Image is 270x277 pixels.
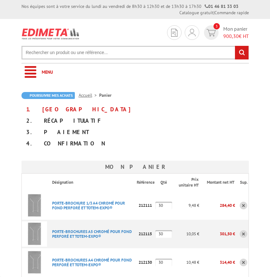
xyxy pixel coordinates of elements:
[199,200,235,211] p: 284,40 €
[177,177,199,188] p: Prix unitaire HT
[213,23,220,29] span: 3
[235,46,249,59] input: rechercher
[235,173,249,191] th: Sup.
[21,138,249,149] div: 4. Confirmation
[223,33,239,39] span: 900,30
[155,173,172,191] th: Qté
[223,25,249,40] span: Mon panier
[172,200,199,211] p: 9,48 €
[137,200,155,211] p: 212111
[223,33,249,40] span: € HT
[171,29,177,37] img: devis rapide
[21,115,249,126] div: 2. Récapitulatif
[79,92,99,98] a: Accueil
[199,257,235,268] p: 314,40 €
[21,25,80,42] img: Edimeta
[52,229,132,239] a: PORTE-BROCHURES A5 CHROMé POUR FOND PERFORé ET TOTEM-EXPO®
[189,29,195,36] img: devis rapide
[21,3,238,9] div: Nos équipes sont à votre service du lundi au vendredi de 8h30 à 12h30 et de 13h30 à 17h30
[21,161,249,173] h3: Mon panier
[179,9,249,16] div: |
[204,180,234,186] p: Montant net HT
[179,10,213,15] a: Catalogue gratuit
[137,180,155,186] p: Référence
[207,29,216,36] img: devis rapide
[214,10,249,15] a: Commande rapide
[21,126,249,138] div: 3. Paiement
[52,200,125,211] a: PORTE-BROCHURE 1/3 A4 CHROMé POUR FOND PERFORé ET TOTEM-EXPO®
[172,228,199,239] p: 10,05 €
[22,221,47,247] img: PORTE-BROCHURES A5 CHROMé POUR FOND PERFORé ET TOTEM-EXPO®
[99,92,111,98] li: Panier
[22,193,47,218] img: PORTE-BROCHURE 1/3 A4 CHROMé POUR FOND PERFORé ET TOTEM-EXPO®
[205,3,238,9] strong: 01 46 81 33 03
[47,173,137,191] th: Désignation
[22,250,47,275] img: PORTE-BROCHURES A4 CHROMé POUR FOND PERFORé ET TOTEM-EXPO®
[52,257,132,268] a: PORTE-BROCHURES A4 CHROMé POUR FOND PERFORé ET TOTEM-EXPO®
[202,25,249,40] a: devis rapide 3 Mon panier 900,30€ HT
[172,257,199,268] p: 10,48 €
[42,69,53,75] span: Menu
[21,104,249,115] div: 1. [GEOGRAPHIC_DATA]
[21,64,249,81] a: Menu
[199,228,235,239] p: 301,50 €
[137,257,155,268] p: 212130
[137,228,155,239] p: 212115
[21,92,75,99] a: Poursuivre mes achats
[21,46,249,59] input: Rechercher un produit ou une référence...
